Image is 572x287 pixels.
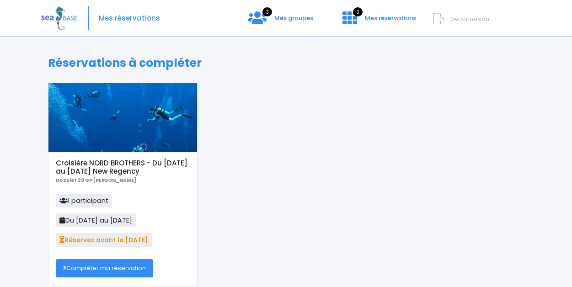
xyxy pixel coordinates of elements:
[274,14,313,22] span: Mes groupes
[56,177,136,184] b: Dossier 26 GP [PERSON_NAME]
[335,17,422,26] a: 3 Mes réservations
[48,56,524,70] h1: Réservations à compléter
[56,213,136,227] span: Du [DATE] au [DATE]
[56,233,152,247] span: Réservez avant le [DATE]
[56,159,189,175] h5: Croisière NORD BROTHERS - Du [DATE] au [DATE] New Regency
[365,14,416,22] span: Mes réservations
[241,17,321,26] a: 3 Mes groupes
[449,15,489,23] span: Déconnexion
[262,7,272,16] span: 3
[56,194,112,207] span: 1 participant
[353,7,363,16] span: 3
[56,259,153,277] a: Compléter ma réservation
